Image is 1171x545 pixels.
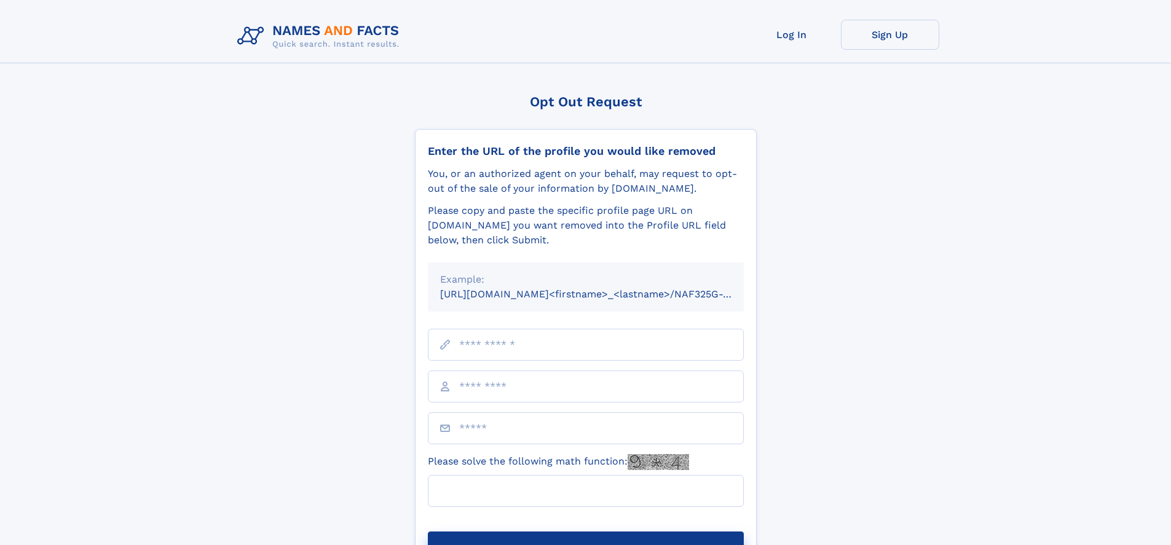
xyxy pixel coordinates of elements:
[415,94,757,109] div: Opt Out Request
[440,288,767,300] small: [URL][DOMAIN_NAME]<firstname>_<lastname>/NAF325G-xxxxxxxx
[232,20,409,53] img: Logo Names and Facts
[743,20,841,50] a: Log In
[428,144,744,158] div: Enter the URL of the profile you would like removed
[841,20,939,50] a: Sign Up
[428,454,689,470] label: Please solve the following math function:
[428,203,744,248] div: Please copy and paste the specific profile page URL on [DOMAIN_NAME] you want removed into the Pr...
[440,272,731,287] div: Example:
[428,167,744,196] div: You, or an authorized agent on your behalf, may request to opt-out of the sale of your informatio...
